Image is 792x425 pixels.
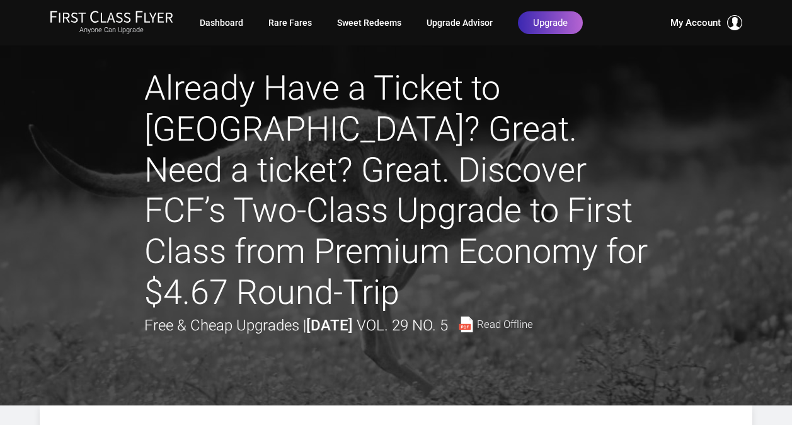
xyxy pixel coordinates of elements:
[50,10,173,35] a: First Class FlyerAnyone Can Upgrade
[268,11,312,34] a: Rare Fares
[670,15,742,30] button: My Account
[200,11,243,34] a: Dashboard
[144,68,648,313] h1: Already Have a Ticket to [GEOGRAPHIC_DATA]? Great. Need a ticket? Great. Discover FCF’s Two-Class...
[337,11,401,34] a: Sweet Redeems
[458,317,474,332] img: pdf-file.svg
[306,317,353,334] strong: [DATE]
[518,11,583,34] a: Upgrade
[357,317,448,334] span: Vol. 29 No. 5
[670,15,721,30] span: My Account
[50,26,173,35] small: Anyone Can Upgrade
[427,11,493,34] a: Upgrade Advisor
[458,317,533,332] a: Read Offline
[144,313,533,337] div: Free & Cheap Upgrades |
[477,319,533,330] span: Read Offline
[50,10,173,23] img: First Class Flyer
